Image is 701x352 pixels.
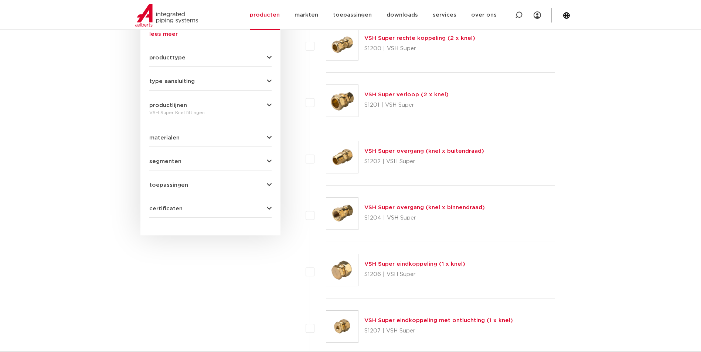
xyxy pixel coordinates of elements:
[149,31,272,37] a: lees meer
[364,269,465,280] p: S1206 | VSH Super
[326,254,358,286] img: Thumbnail for VSH Super eindkoppeling (1 x knel)
[364,92,449,97] a: VSH Super verloop (2 x knel)
[364,148,484,154] a: VSH Super overgang (knel x buitendraad)
[149,103,272,108] button: productlijnen
[326,141,358,173] img: Thumbnail for VSH Super overgang (knel x buitendraad)
[364,35,475,41] a: VSH Super rechte koppeling (2 x knel)
[149,182,272,188] button: toepassingen
[364,205,485,210] a: VSH Super overgang (knel x binnendraad)
[364,261,465,267] a: VSH Super eindkoppeling (1 x knel)
[149,55,186,61] span: producttype
[149,206,183,211] span: certificaten
[149,206,272,211] button: certificaten
[364,318,513,323] a: VSH Super eindkoppeling met ontluchting (1 x knel)
[149,79,272,84] button: type aansluiting
[364,99,449,111] p: S1201 | VSH Super
[149,182,188,188] span: toepassingen
[364,212,485,224] p: S1204 | VSH Super
[149,135,180,141] span: materialen
[149,108,272,117] div: VSH Super Knel fittingen
[149,55,272,61] button: producttype
[364,156,484,168] p: S1202 | VSH Super
[326,311,358,342] img: Thumbnail for VSH Super eindkoppeling met ontluchting (1 x knel)
[364,325,513,337] p: S1207 | VSH Super
[149,159,181,164] span: segmenten
[149,79,195,84] span: type aansluiting
[149,103,187,108] span: productlijnen
[326,28,358,60] img: Thumbnail for VSH Super rechte koppeling (2 x knel)
[326,198,358,230] img: Thumbnail for VSH Super overgang (knel x binnendraad)
[326,85,358,117] img: Thumbnail for VSH Super verloop (2 x knel)
[364,43,475,55] p: S1200 | VSH Super
[149,159,272,164] button: segmenten
[149,135,272,141] button: materialen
